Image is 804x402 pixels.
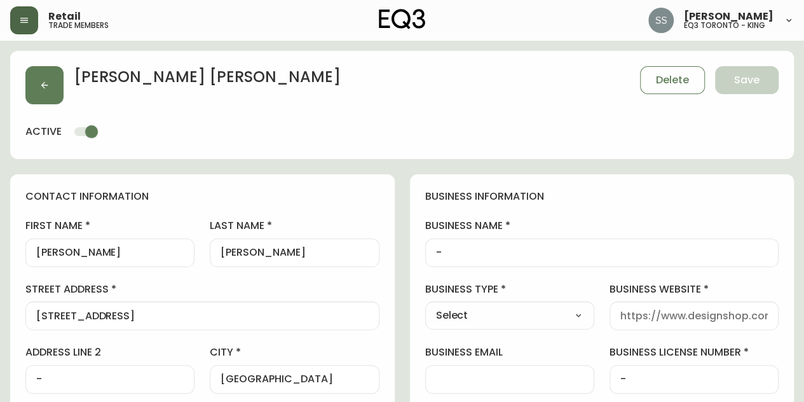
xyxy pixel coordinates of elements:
[684,22,765,29] h5: eq3 toronto - king
[48,11,81,22] span: Retail
[610,282,779,296] label: business website
[425,282,594,296] label: business type
[25,345,194,359] label: address line 2
[620,310,768,322] input: https://www.designshop.com
[48,22,109,29] h5: trade members
[25,282,379,296] label: street address
[648,8,674,33] img: f1b6f2cda6f3b51f95337c5892ce6799
[210,219,379,233] label: last name
[656,73,689,87] span: Delete
[74,66,341,94] h2: [PERSON_NAME] [PERSON_NAME]
[25,190,379,204] h4: contact information
[210,345,379,359] label: city
[425,219,779,233] label: business name
[684,11,773,22] span: [PERSON_NAME]
[425,190,779,204] h4: business information
[425,345,594,359] label: business email
[379,9,426,29] img: logo
[640,66,705,94] button: Delete
[25,219,194,233] label: first name
[610,345,779,359] label: business license number
[25,125,62,139] h4: active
